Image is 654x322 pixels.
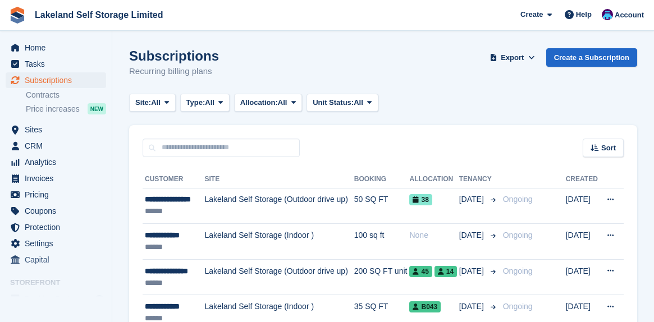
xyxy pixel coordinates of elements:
[25,72,92,88] span: Subscriptions
[503,231,533,240] span: Ongoing
[26,90,106,100] a: Contracts
[459,265,486,277] span: [DATE]
[10,277,112,288] span: Storefront
[503,266,533,275] span: Ongoing
[602,9,613,20] img: David Dickson
[25,138,92,154] span: CRM
[520,9,543,20] span: Create
[6,154,106,170] a: menu
[546,48,637,67] a: Create a Subscription
[409,266,432,277] span: 45
[354,97,363,108] span: All
[205,224,354,260] td: Lakeland Self Storage (Indoor )
[6,171,106,186] a: menu
[6,138,106,154] a: menu
[459,301,486,312] span: [DATE]
[566,188,600,224] td: [DATE]
[129,48,219,63] h1: Subscriptions
[129,94,176,112] button: Site: All
[25,122,92,137] span: Sites
[6,219,106,235] a: menu
[354,188,410,224] td: 50 SQ FT
[9,7,26,24] img: stora-icon-8386f47178a22dfd0bd8f6a31ec36ba5ce8667c1dd55bd0f319d3a0aa187defe.svg
[503,195,533,204] span: Ongoing
[6,72,106,88] a: menu
[501,52,524,63] span: Export
[25,154,92,170] span: Analytics
[566,224,600,260] td: [DATE]
[6,40,106,56] a: menu
[615,10,644,21] span: Account
[6,291,106,307] a: menu
[26,104,80,114] span: Price increases
[25,40,92,56] span: Home
[459,171,498,188] th: Tenancy
[240,97,278,108] span: Allocation:
[409,301,441,312] span: B043
[503,302,533,311] span: Ongoing
[93,292,106,306] a: Preview store
[135,97,151,108] span: Site:
[6,236,106,251] a: menu
[25,291,92,307] span: Booking Portal
[459,229,486,241] span: [DATE]
[566,259,600,295] td: [DATE]
[6,187,106,203] a: menu
[143,171,205,188] th: Customer
[25,219,92,235] span: Protection
[26,103,106,115] a: Price increases NEW
[409,229,459,241] div: None
[180,94,230,112] button: Type: All
[435,266,457,277] span: 14
[30,6,168,24] a: Lakeland Self Storage Limited
[205,188,354,224] td: Lakeland Self Storage (Outdoor drive up)
[307,94,378,112] button: Unit Status: All
[25,252,92,268] span: Capital
[488,48,537,67] button: Export
[205,171,354,188] th: Site
[129,65,219,78] p: Recurring billing plans
[234,94,303,112] button: Allocation: All
[566,171,600,188] th: Created
[354,224,410,260] td: 100 sq ft
[25,203,92,219] span: Coupons
[409,171,459,188] th: Allocation
[6,203,106,219] a: menu
[151,97,161,108] span: All
[25,187,92,203] span: Pricing
[409,194,432,205] span: 38
[6,122,106,137] a: menu
[313,97,354,108] span: Unit Status:
[459,194,486,205] span: [DATE]
[25,236,92,251] span: Settings
[6,56,106,72] a: menu
[354,171,410,188] th: Booking
[205,259,354,295] td: Lakeland Self Storage (Outdoor drive up)
[25,171,92,186] span: Invoices
[354,259,410,295] td: 200 SQ FT unit
[6,252,106,268] a: menu
[205,97,214,108] span: All
[186,97,205,108] span: Type:
[576,9,592,20] span: Help
[25,56,92,72] span: Tasks
[601,142,616,154] span: Sort
[278,97,287,108] span: All
[88,103,106,114] div: NEW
